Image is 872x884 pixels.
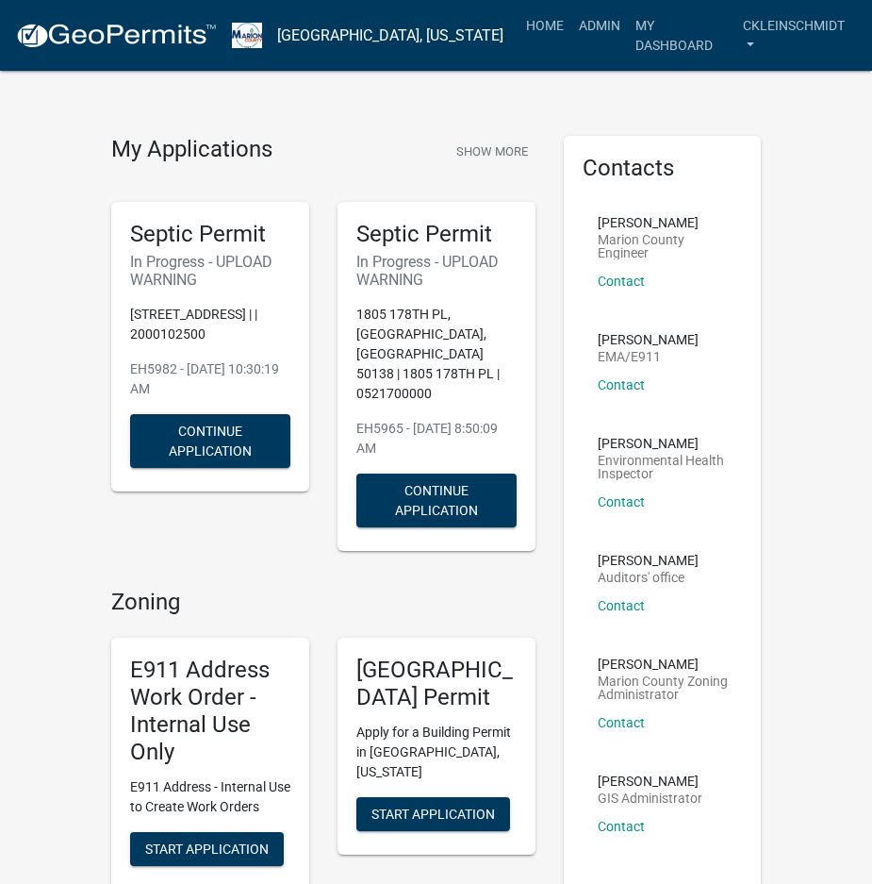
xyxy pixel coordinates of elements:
[598,715,645,730] a: Contact
[130,305,290,344] p: [STREET_ADDRESS] | | 2000102500
[232,23,262,47] img: Marion County, Iowa
[111,136,272,164] h4: My Applications
[449,136,535,167] button: Show More
[598,598,645,613] a: Contact
[598,377,645,392] a: Contact
[598,494,645,509] a: Contact
[277,20,503,52] a: [GEOGRAPHIC_DATA], [US_STATE]
[130,221,290,248] h5: Septic Permit
[111,589,535,616] h4: Zoning
[598,437,728,450] p: [PERSON_NAME]
[356,305,517,404] p: 1805 178TH PL, [GEOGRAPHIC_DATA], [GEOGRAPHIC_DATA] 50138 | 1805 178TH PL | 0521700000
[356,723,517,782] p: Apply for a Building Permit in [GEOGRAPHIC_DATA], [US_STATE]
[598,819,645,834] a: Contact
[598,350,699,363] p: EMA/E911
[356,474,517,527] button: Continue Application
[356,253,517,289] h6: In Progress - UPLOAD WARNING
[145,841,269,856] span: Start Application
[130,359,290,399] p: EH5982 - [DATE] 10:30:19 AM
[371,807,495,822] span: Start Application
[598,333,699,346] p: [PERSON_NAME]
[735,8,857,63] a: ckleinschmidt
[598,775,702,788] p: [PERSON_NAME]
[356,657,517,711] h5: [GEOGRAPHIC_DATA] Permit
[598,454,728,480] p: Environmental Health Inspector
[598,675,728,701] p: Marion County Zoning Administrator
[598,658,728,671] p: [PERSON_NAME]
[356,797,510,831] button: Start Application
[130,253,290,289] h6: In Progress - UPLOAD WARNING
[130,414,290,468] button: Continue Application
[598,792,702,805] p: GIS Administrator
[598,216,728,229] p: [PERSON_NAME]
[583,155,743,182] h5: Contacts
[598,554,699,567] p: [PERSON_NAME]
[598,233,728,259] p: Marion County Engineer
[571,8,628,43] a: Admin
[518,8,571,43] a: Home
[628,8,736,63] a: My Dashboard
[356,419,517,459] p: EH5965 - [DATE] 8:50:09 AM
[598,274,645,289] a: Contact
[356,221,517,248] h5: Septic Permit
[130,832,284,866] button: Start Application
[598,571,699,584] p: Auditors' office
[130,657,290,765] h5: E911 Address Work Order - Internal Use Only
[130,777,290,817] p: E911 Address - Internal Use to Create Work Orders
